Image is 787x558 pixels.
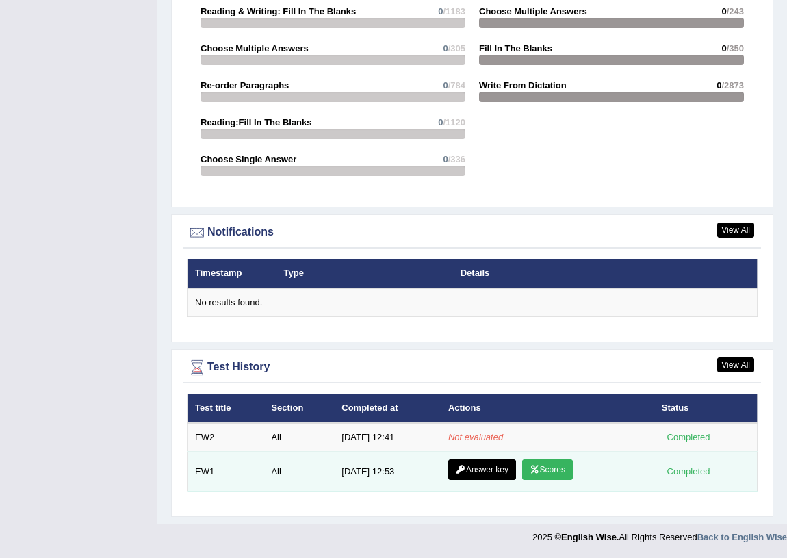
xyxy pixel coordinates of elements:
td: EW2 [188,423,264,452]
strong: English Wise. [561,532,619,542]
span: 0 [443,43,448,53]
strong: Choose Multiple Answers [479,6,587,16]
span: /243 [727,6,744,16]
a: Scores [522,459,573,480]
td: [DATE] 12:41 [334,423,441,452]
span: 0 [721,43,726,53]
div: No results found. [195,296,749,309]
span: 0 [438,6,443,16]
span: 0 [443,80,448,90]
span: 0 [717,80,721,90]
th: Completed at [334,394,441,423]
span: 0 [438,117,443,127]
th: Actions [441,394,654,423]
th: Status [654,394,758,423]
a: Back to English Wise [697,532,787,542]
span: /1183 [443,6,465,16]
th: Type [276,259,453,288]
span: /336 [448,154,465,164]
strong: Write From Dictation [479,80,567,90]
strong: Reading:Fill In The Blanks [201,117,312,127]
a: View All [717,223,754,238]
a: Answer key [448,459,516,480]
span: 0 [443,154,448,164]
td: All [263,452,334,492]
td: All [263,423,334,452]
th: Section [263,394,334,423]
td: [DATE] 12:53 [334,452,441,492]
span: /1120 [443,117,465,127]
a: View All [717,357,754,372]
div: 2025 © All Rights Reserved [532,524,787,544]
span: /2873 [721,80,744,90]
strong: Fill In The Blanks [479,43,552,53]
div: Completed [662,430,715,444]
strong: Re-order Paragraphs [201,80,289,90]
span: /784 [448,80,465,90]
th: Timestamp [188,259,276,288]
strong: Reading & Writing: Fill In The Blanks [201,6,356,16]
strong: Choose Multiple Answers [201,43,309,53]
th: Test title [188,394,264,423]
div: Notifications [187,223,758,243]
th: Details [453,259,675,288]
div: Completed [662,464,715,479]
div: Test History [187,357,758,378]
em: Not evaluated [448,432,503,442]
span: /305 [448,43,465,53]
span: /350 [727,43,744,53]
strong: Choose Single Answer [201,154,296,164]
td: EW1 [188,452,264,492]
span: 0 [721,6,726,16]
